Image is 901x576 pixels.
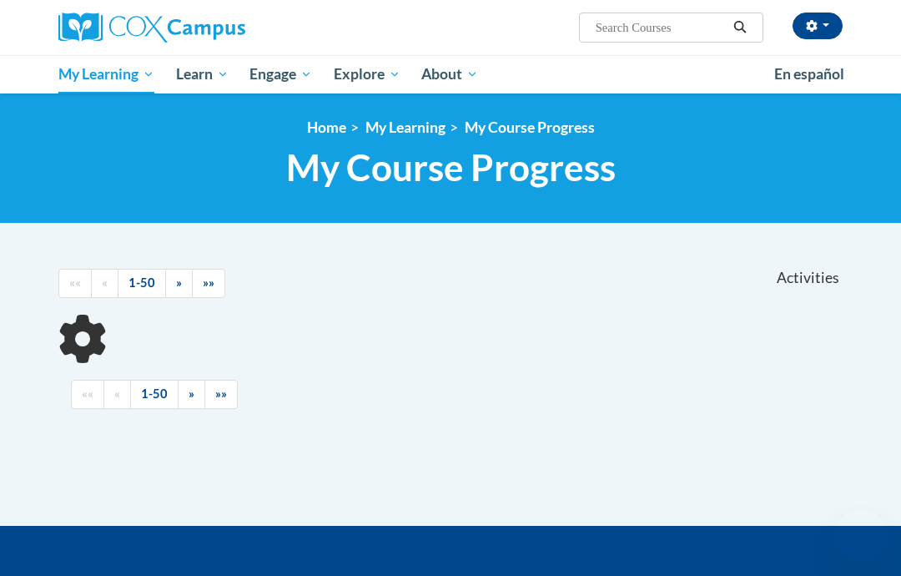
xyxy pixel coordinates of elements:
[130,380,179,409] a: 1-50
[204,380,238,409] a: End
[365,119,445,136] a: My Learning
[58,13,303,43] a: Cox Campus
[286,145,616,189] span: My Course Progress
[594,18,727,38] input: Search Courses
[323,55,411,93] a: Explore
[58,13,245,43] img: Cox Campus
[834,509,888,563] iframe: Button to launch messaging window
[58,64,154,84] span: My Learning
[189,387,194,401] span: »
[411,55,490,93] a: About
[203,275,214,290] span: »»
[192,269,225,298] a: End
[69,275,81,290] span: ««
[307,119,346,136] a: Home
[178,380,205,409] a: Next
[102,275,108,290] span: «
[48,55,165,93] a: My Learning
[165,269,193,298] a: Next
[763,57,855,92] a: En español
[58,269,92,298] a: Begining
[103,380,131,409] a: Previous
[239,55,323,93] a: Engage
[176,64,229,84] span: Learn
[793,13,843,39] button: Account Settings
[421,64,478,84] span: About
[71,380,104,409] a: Begining
[727,18,753,38] button: Search
[176,275,182,290] span: »
[334,64,400,84] span: Explore
[82,387,93,401] span: ««
[215,387,227,401] span: »»
[165,55,239,93] a: Learn
[91,269,118,298] a: Previous
[777,269,839,287] span: Activities
[114,387,120,401] span: «
[465,119,595,136] a: My Course Progress
[118,269,166,298] a: 1-50
[774,65,844,83] span: En español
[249,64,312,84] span: Engage
[46,55,855,93] div: Main menu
